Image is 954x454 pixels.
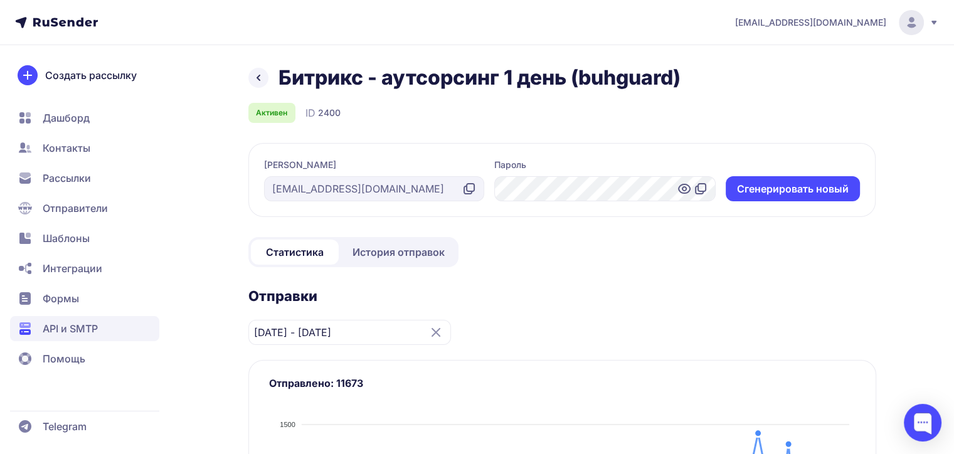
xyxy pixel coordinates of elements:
[726,176,860,201] button: Cгенерировать новый
[305,105,341,120] div: ID
[45,68,137,83] span: Создать рассылку
[43,231,90,246] span: Шаблоны
[735,16,886,29] span: [EMAIL_ADDRESS][DOMAIN_NAME]
[318,107,341,119] span: 2400
[43,321,98,336] span: API и SMTP
[43,351,85,366] span: Помощь
[264,159,336,171] label: [PERSON_NAME]
[494,159,526,171] label: Пароль
[43,419,87,434] span: Telegram
[43,261,102,276] span: Интеграции
[266,245,324,260] span: Статистика
[269,376,856,391] h3: Отправлено: 11673
[43,291,79,306] span: Формы
[251,240,339,265] a: Статистика
[248,320,451,345] input: Datepicker input
[278,65,681,90] h1: Битрикс - аутсорсинг 1 день (buhguard)
[43,201,108,216] span: Отправители
[280,421,295,428] tspan: 1500
[341,240,456,265] a: История отправок
[248,287,876,305] h2: Отправки
[43,171,91,186] span: Рассылки
[10,414,159,439] a: Telegram
[256,108,287,118] span: Активен
[43,110,90,125] span: Дашборд
[352,245,445,260] span: История отправок
[43,140,90,156] span: Контакты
